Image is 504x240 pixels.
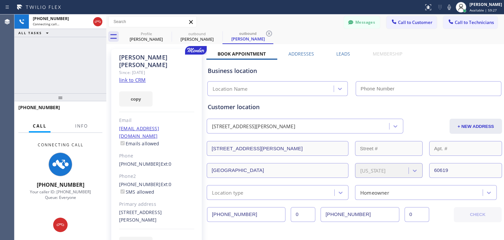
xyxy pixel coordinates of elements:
[470,8,497,12] span: Available | 59:27
[161,181,172,187] span: Ext: 0
[212,189,243,196] div: Location type
[207,207,285,222] input: Phone Number
[223,31,273,36] div: outbound
[223,36,273,42] div: [PERSON_NAME]
[207,141,348,156] input: Address
[429,163,502,178] input: ZIP
[218,51,266,57] label: Book Appointment
[121,36,171,42] div: [PERSON_NAME]
[387,16,437,29] button: Call to Customer
[121,31,171,36] div: Profile
[213,85,248,93] div: Location Name
[119,54,194,69] div: [PERSON_NAME] [PERSON_NAME]
[53,218,68,232] button: Hang up
[207,163,348,178] input: City
[119,209,194,224] div: [STREET_ADDRESS][PERSON_NAME]
[119,201,194,208] div: Primary address
[38,142,83,148] span: Connecting Call
[29,120,51,132] button: Call
[443,16,497,29] button: Call to Technicians
[37,181,84,188] span: [PHONE_NUMBER]
[172,29,222,44] div: Cheryl Watson
[109,16,197,27] input: Search
[291,207,315,222] input: Ext.
[121,29,171,44] div: Cheryl Watson
[33,22,59,26] span: Connecting call…
[321,207,399,222] input: Phone Number 2
[119,125,159,139] a: [EMAIL_ADDRESS][DOMAIN_NAME]
[429,141,502,156] input: Apt. #
[223,29,273,43] div: Cheryl Watson
[360,189,389,196] div: Homeowner
[120,141,125,145] input: Emails allowed
[119,77,146,83] a: link to CRM
[212,123,295,130] div: [STREET_ADDRESS][PERSON_NAME]
[119,140,159,147] label: Emails allowed
[336,51,350,57] label: Leads
[18,31,42,35] span: ALL TASKS
[75,123,88,129] span: Info
[450,119,502,134] button: + NEW ADDRESS
[356,81,501,96] input: Phone Number
[445,3,454,12] button: Mute
[455,19,494,25] span: Call to Technicians
[344,16,380,29] button: Messages
[208,66,501,75] div: Business location
[71,120,92,132] button: Info
[355,141,423,156] input: Street #
[405,207,429,222] input: Ext. 2
[93,17,102,26] button: Hang up
[30,189,91,200] span: Your caller ID: [PHONE_NUMBER] Queue: Everyone
[18,104,60,110] span: [PHONE_NUMBER]
[119,69,194,76] div: Since: [DATE]
[373,51,402,57] label: Membership
[33,123,47,129] span: Call
[33,16,69,21] span: [PHONE_NUMBER]
[120,189,125,194] input: SMS allowed
[119,91,153,107] button: copy
[119,152,194,160] div: Phone
[161,161,172,167] span: Ext: 0
[470,2,502,7] div: [PERSON_NAME]
[288,51,314,57] label: Addresses
[398,19,432,25] span: Call to Customer
[119,181,161,187] a: [PHONE_NUMBER]
[172,36,222,42] div: [PERSON_NAME]
[119,173,194,180] div: Phone2
[172,31,222,36] div: outbound
[14,29,55,37] button: ALL TASKS
[119,161,161,167] a: [PHONE_NUMBER]
[454,207,502,222] button: CHECK
[119,117,194,124] div: Email
[119,189,154,195] label: SMS allowed
[208,103,501,111] div: Customer location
